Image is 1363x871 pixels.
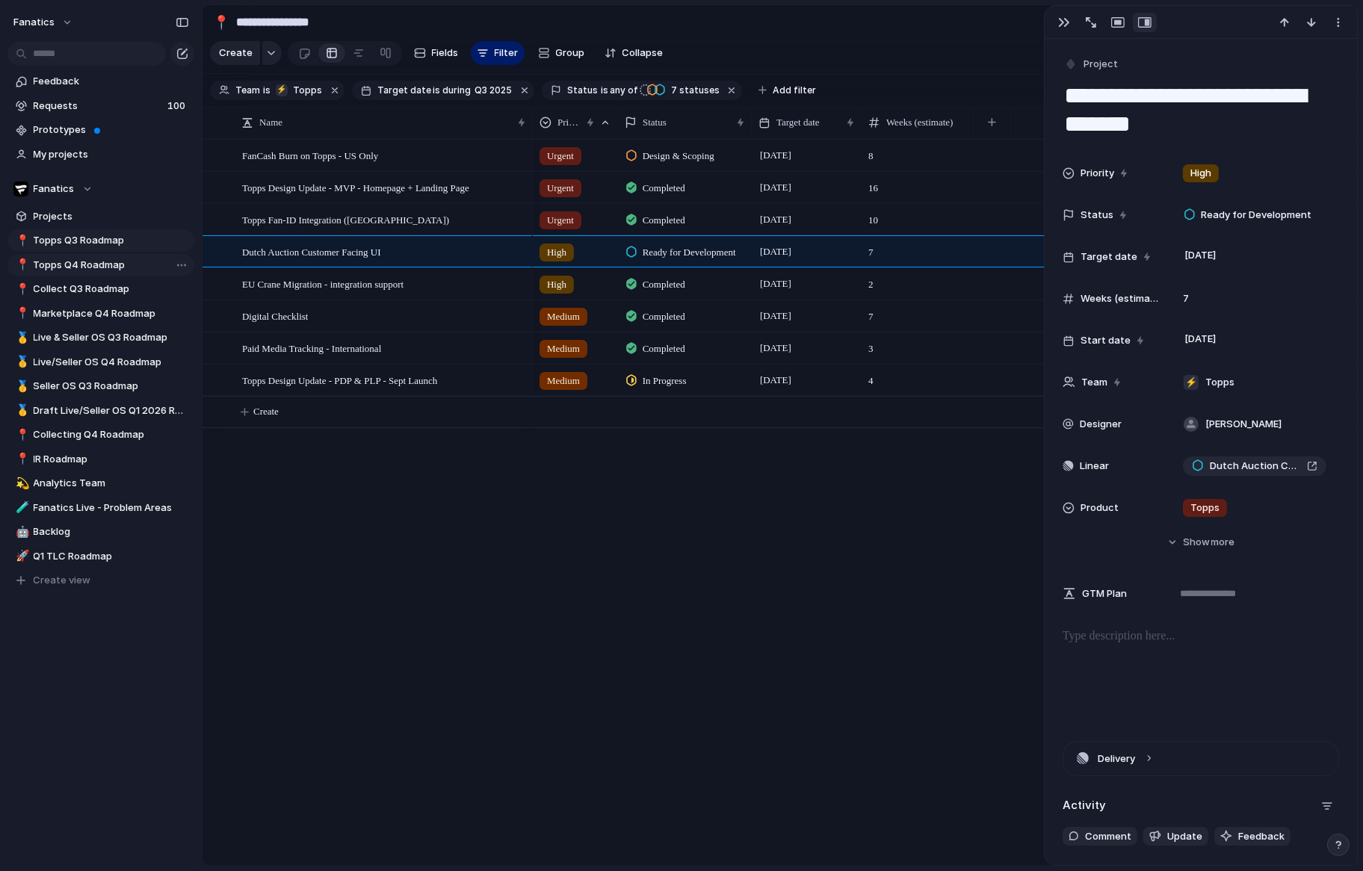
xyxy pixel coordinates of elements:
[1183,456,1326,476] a: Dutch Auction Customer Facing UI
[7,351,194,373] a: 🥇Live/Seller OS Q4 Roadmap
[253,404,279,419] span: Create
[862,269,973,292] span: 2
[276,84,288,96] div: ⚡
[643,341,685,356] span: Completed
[7,95,194,117] a: Requests100
[16,281,26,298] div: 📍
[1063,797,1106,814] h2: Activity
[547,149,574,164] span: Urgent
[272,82,325,99] button: ⚡Topps
[13,476,28,491] button: 💫
[210,41,260,65] button: Create
[34,258,189,273] span: Topps Q4 Roadmap
[7,400,194,422] a: 🥇Draft Live/Seller OS Q1 2026 Roadmap
[7,375,194,397] div: 🥇Seller OS Q3 Roadmap
[13,15,55,30] span: fanatics
[756,211,795,229] span: [DATE]
[7,143,194,166] a: My projects
[16,475,26,492] div: 💫
[377,84,431,97] span: Target date
[433,84,440,97] span: is
[7,326,194,349] a: 🥇Live & Seller OS Q3 Roadmap
[34,500,189,515] span: Fanatics Live - Problem Areas
[13,330,28,345] button: 🥇
[1081,375,1107,390] span: Team
[756,275,795,293] span: [DATE]
[1214,827,1291,846] button: Feedback
[16,548,26,565] div: 🚀
[756,307,795,325] span: [DATE]
[756,146,795,164] span: [DATE]
[1081,249,1137,264] span: Target date
[547,245,566,260] span: High
[263,84,271,97] span: is
[13,233,28,248] button: 📍
[547,373,580,388] span: Medium
[1177,291,1195,306] span: 7
[242,243,381,260] span: Dutch Auction Customer Facing UI
[7,569,194,592] button: Create view
[7,472,194,495] a: 💫Analytics Team
[599,41,670,65] button: Collapse
[7,521,194,543] a: 🤖Backlog
[34,99,163,114] span: Requests
[531,41,593,65] button: Group
[13,282,28,297] button: 📍
[7,229,194,252] div: 📍Topps Q3 Roadmap
[1063,742,1338,775] button: Delivery
[209,10,233,34] button: 📍
[862,365,973,388] span: 4
[1184,375,1199,390] div: ⚡
[1210,459,1301,474] span: Dutch Auction Customer Facing UI
[242,179,469,196] span: Topps Design Update - MVP - Homepage + Landing Page
[242,275,404,292] span: EU Crane Migration - integration support
[1061,54,1122,75] button: Project
[598,82,640,99] button: isany of
[34,147,189,162] span: My projects
[643,373,687,388] span: In Progress
[16,305,26,322] div: 📍
[7,303,194,325] a: 📍Marketplace Q4 Roadmap
[431,82,473,99] button: isduring
[1190,500,1220,515] span: Topps
[1063,827,1137,846] button: Comment
[242,371,437,388] span: Topps Design Update - PDP & PLP - Sept Launch
[547,277,566,292] span: High
[556,46,585,61] span: Group
[756,179,795,196] span: [DATE]
[7,545,194,568] div: 🚀Q1 TLC Roadmap
[34,452,189,467] span: IR Roadmap
[242,211,449,228] span: Topps Fan-ID Integration ([GEOGRAPHIC_DATA])
[16,427,26,444] div: 📍
[34,573,91,588] span: Create view
[7,254,194,276] a: 📍Topps Q4 Roadmap
[16,402,26,419] div: 🥇
[7,278,194,300] div: 📍Collect Q3 Roadmap
[643,213,685,228] span: Completed
[643,149,714,164] span: Design & Scoping
[13,452,28,467] button: 📍
[1081,208,1113,223] span: Status
[242,146,378,164] span: FanCash Burn on Topps - US Only
[643,181,685,196] span: Completed
[13,500,28,515] button: 🧪
[34,427,189,442] span: Collecting Q4 Roadmap
[547,213,574,228] span: Urgent
[1181,247,1220,264] span: [DATE]
[557,115,581,130] span: Priority
[1085,829,1131,844] span: Comment
[7,424,194,446] div: 📍Collecting Q4 Roadmap
[1084,57,1118,72] span: Project
[756,243,795,261] span: [DATE]
[862,173,973,196] span: 16
[667,84,720,97] span: statuses
[13,306,28,321] button: 📍
[7,497,194,519] a: 🧪Fanatics Live - Problem Areas
[167,99,188,114] span: 100
[16,329,26,347] div: 🥇
[7,448,194,471] div: 📍IR Roadmap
